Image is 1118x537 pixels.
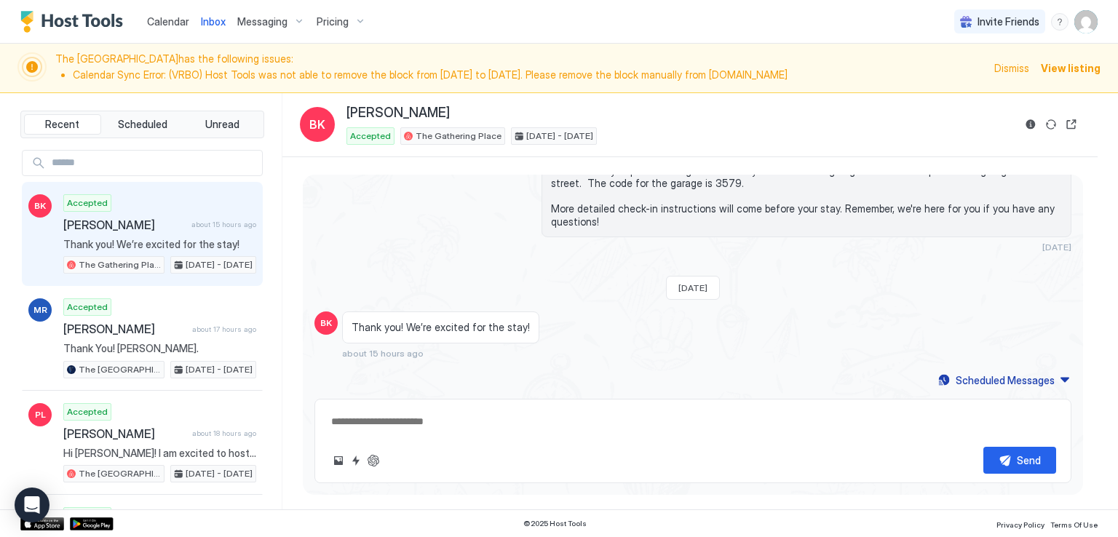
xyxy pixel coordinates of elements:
span: Hi [PERSON_NAME]! I am excited to host you at The [GEOGRAPHIC_DATA]! LOCATION: [STREET_ADDRESS] K... [63,447,256,460]
div: Open Intercom Messenger [15,488,49,522]
span: Recent [45,118,79,131]
div: tab-group [20,111,264,138]
button: Open reservation [1063,116,1080,133]
span: [PERSON_NAME] [63,426,186,441]
div: Send [1017,453,1041,468]
span: Unread [205,118,239,131]
span: [DATE] - [DATE] [186,467,253,480]
span: Accepted [67,405,108,418]
span: Privacy Policy [996,520,1044,529]
div: Dismiss [994,60,1029,76]
span: The Gathering Place [79,258,161,271]
div: Scheduled Messages [956,373,1055,388]
a: Google Play Store [70,517,114,530]
span: [PERSON_NAME] [63,218,186,232]
button: Recent [24,114,101,135]
span: [PERSON_NAME] [63,322,186,336]
div: View listing [1041,60,1101,76]
span: Thank you! We’re excited for the stay! [352,321,530,334]
button: Send [983,447,1056,474]
span: Accepted [350,130,391,143]
a: Inbox [201,14,226,29]
span: Calendar [147,15,189,28]
span: about 15 hours ago [191,220,256,229]
span: Thank You! [PERSON_NAME]. [63,342,256,355]
button: Unread [183,114,261,135]
button: Scheduled [104,114,181,135]
span: [DATE] [678,282,707,293]
button: Scheduled Messages [936,370,1071,390]
span: Terms Of Use [1050,520,1098,529]
span: [DATE] [1042,242,1071,252]
span: PL [35,408,46,421]
input: Input Field [46,151,262,175]
span: Invite Friends [978,15,1039,28]
a: Terms Of Use [1050,516,1098,531]
span: Scheduled [118,118,167,131]
span: Thank you! We’re excited for the stay! [63,238,256,251]
span: Accepted [67,196,108,210]
span: Inbox [201,15,226,28]
a: App Store [20,517,64,530]
div: menu [1051,13,1069,31]
span: BK [309,116,325,133]
span: Accepted [67,301,108,314]
button: ChatGPT Auto Reply [365,452,382,469]
span: [PERSON_NAME] [346,105,450,122]
button: Reservation information [1022,116,1039,133]
span: about 15 hours ago [342,348,424,359]
div: User profile [1074,10,1098,33]
li: Calendar Sync Error: (VRBO) Host Tools was not able to remove the block from [DATE] to [DATE]. Pl... [73,68,986,81]
span: [DATE] - [DATE] [186,363,253,376]
span: [DATE] - [DATE] [526,130,593,143]
span: The [GEOGRAPHIC_DATA] has the following issues: [55,52,986,84]
span: [DATE] - [DATE] [186,258,253,271]
a: Privacy Policy [996,516,1044,531]
a: Host Tools Logo [20,11,130,33]
span: Messaging [237,15,288,28]
a: Calendar [147,14,189,29]
span: MR [33,303,47,317]
span: about 17 hours ago [192,325,256,334]
span: The Gathering Place [416,130,501,143]
span: The [GEOGRAPHIC_DATA] [79,363,161,376]
span: Pricing [317,15,349,28]
span: The [GEOGRAPHIC_DATA] [79,467,161,480]
button: Quick reply [347,452,365,469]
span: about 18 hours ago [192,429,256,438]
span: © 2025 Host Tools [523,519,587,528]
span: BK [320,317,332,330]
button: Sync reservation [1042,116,1060,133]
button: Upload image [330,452,347,469]
span: BK [34,199,46,212]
